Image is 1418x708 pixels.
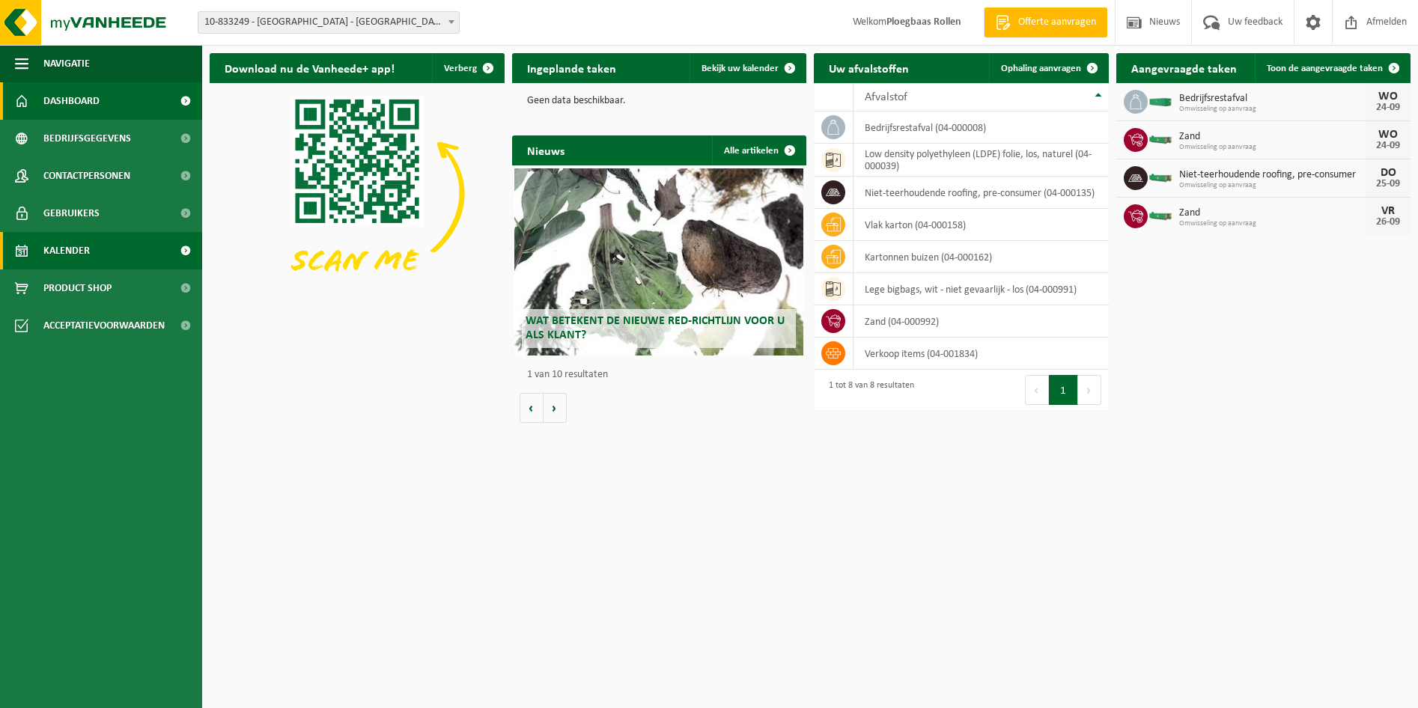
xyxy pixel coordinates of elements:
td: niet-teerhoudende roofing, pre-consumer (04-000135) [853,177,1109,209]
h2: Download nu de Vanheede+ app! [210,53,410,82]
td: bedrijfsrestafval (04-000008) [853,112,1109,144]
td: verkoop items (04-001834) [853,338,1109,370]
div: WO [1373,129,1403,141]
span: Niet-teerhoudende roofing, pre-consumer [1179,169,1366,181]
button: Vorige [520,393,544,423]
div: VR [1373,205,1403,217]
span: Acceptatievoorwaarden [43,307,165,344]
a: Toon de aangevraagde taken [1255,53,1409,83]
span: Contactpersonen [43,157,130,195]
span: Kalender [43,232,90,269]
h2: Ingeplande taken [512,53,631,82]
span: Product Shop [43,269,112,307]
img: HK-XC-10-GN-00 [1148,132,1173,145]
span: Bekijk uw kalender [702,64,779,73]
span: 10-833249 - IKO NV MILIEUSTRAAT FABRIEK - ANTWERPEN [198,12,459,33]
td: lege bigbags, wit - niet gevaarlijk - los (04-000991) [853,273,1109,305]
img: HK-XC-10-GN-00 [1148,208,1173,222]
h2: Uw afvalstoffen [814,53,924,82]
span: Toon de aangevraagde taken [1267,64,1383,73]
button: Next [1078,375,1101,405]
span: Gebruikers [43,195,100,232]
td: vlak karton (04-000158) [853,209,1109,241]
p: Geen data beschikbaar. [527,96,792,106]
img: HK-XC-10-GN-00 [1148,170,1173,183]
button: Volgende [544,393,567,423]
h2: Aangevraagde taken [1116,53,1252,82]
div: 24-09 [1373,141,1403,151]
span: Ophaling aanvragen [1001,64,1081,73]
td: zand (04-000992) [853,305,1109,338]
span: Omwisseling op aanvraag [1179,181,1366,190]
div: 1 tot 8 van 8 resultaten [821,373,914,406]
h2: Nieuws [512,135,579,165]
span: Omwisseling op aanvraag [1179,105,1366,114]
img: HK-XC-20-GN-00 [1148,94,1173,107]
a: Ophaling aanvragen [989,53,1107,83]
a: Wat betekent de nieuwe RED-richtlijn voor u als klant? [514,168,803,355]
span: Omwisseling op aanvraag [1179,219,1366,228]
div: WO [1373,91,1403,103]
span: Navigatie [43,45,90,82]
div: 24-09 [1373,103,1403,113]
span: Offerte aanvragen [1014,15,1100,30]
span: Verberg [444,64,477,73]
img: Download de VHEPlus App [210,83,505,304]
a: Alle artikelen [712,135,805,165]
span: Zand [1179,131,1366,143]
strong: Ploegbaas Rollen [886,16,961,28]
span: Dashboard [43,82,100,120]
button: Previous [1025,375,1049,405]
a: Offerte aanvragen [984,7,1107,37]
span: Afvalstof [865,91,907,103]
p: 1 van 10 resultaten [527,370,800,380]
span: 10-833249 - IKO NV MILIEUSTRAAT FABRIEK - ANTWERPEN [198,11,460,34]
button: Verberg [432,53,503,83]
a: Bekijk uw kalender [690,53,805,83]
span: Bedrijfsgegevens [43,120,131,157]
button: 1 [1049,375,1078,405]
span: Zand [1179,207,1366,219]
span: Wat betekent de nieuwe RED-richtlijn voor u als klant? [526,315,785,341]
td: kartonnen buizen (04-000162) [853,241,1109,273]
td: low density polyethyleen (LDPE) folie, los, naturel (04-000039) [853,144,1109,177]
div: 25-09 [1373,179,1403,189]
span: Bedrijfsrestafval [1179,93,1366,105]
div: DO [1373,167,1403,179]
div: 26-09 [1373,217,1403,228]
span: Omwisseling op aanvraag [1179,143,1366,152]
